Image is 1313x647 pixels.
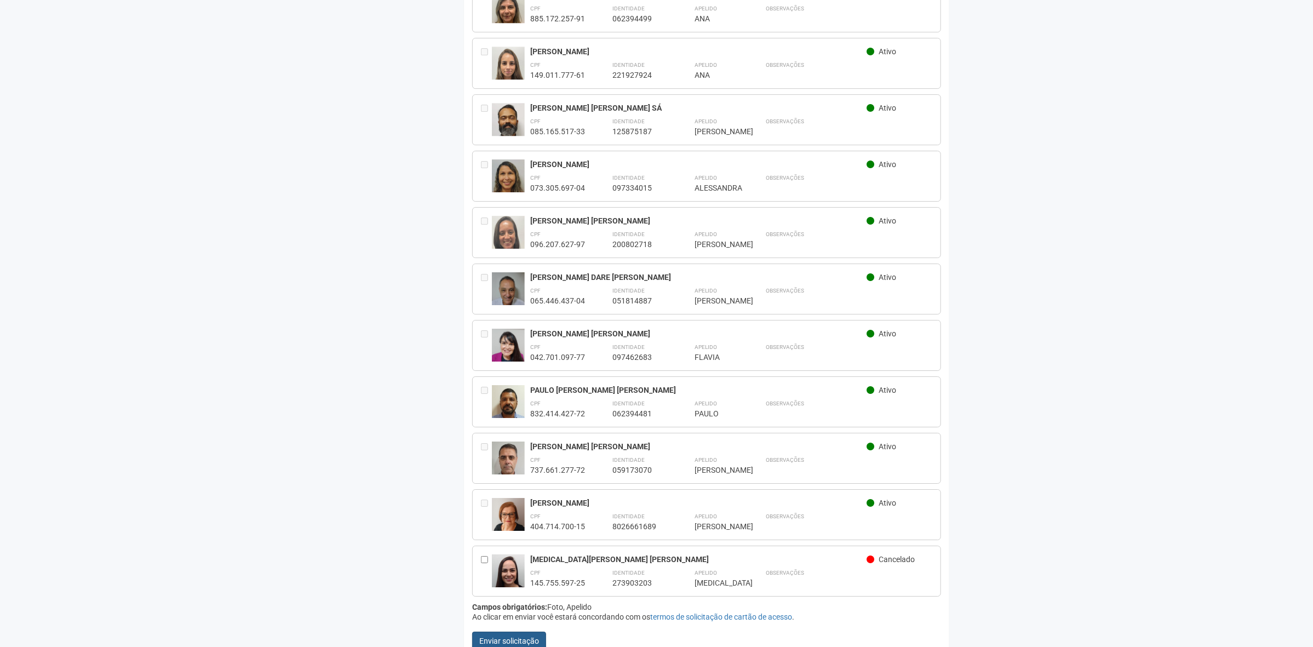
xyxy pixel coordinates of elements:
[530,554,867,564] div: [MEDICAL_DATA][PERSON_NAME] [PERSON_NAME]
[612,5,645,12] strong: Identidade
[472,603,547,611] strong: Campos obrigatórios:
[481,442,492,475] div: Entre em contato com a Aministração para solicitar o cancelamento ou 2a via
[612,231,645,237] strong: Identidade
[481,103,492,136] div: Entre em contato com a Aministração para solicitar o cancelamento ou 2a via
[612,409,667,419] div: 062394481
[530,513,541,519] strong: CPF
[612,400,645,406] strong: Identidade
[530,62,541,68] strong: CPF
[530,127,585,136] div: 085.165.517-33
[695,513,717,519] strong: Apelido
[530,70,585,80] div: 149.011.777-61
[695,239,738,249] div: [PERSON_NAME]
[695,62,717,68] strong: Apelido
[530,183,585,193] div: 073.305.697-04
[612,465,667,475] div: 059173070
[879,442,896,451] span: Ativo
[530,159,867,169] div: [PERSON_NAME]
[492,272,525,313] img: user.jpg
[530,409,585,419] div: 832.414.427-72
[695,465,738,475] div: [PERSON_NAME]
[695,118,717,124] strong: Apelido
[695,457,717,463] strong: Apelido
[492,216,525,266] img: user.jpg
[879,160,896,169] span: Ativo
[695,288,717,294] strong: Apelido
[695,344,717,350] strong: Apelido
[612,118,645,124] strong: Identidade
[612,175,645,181] strong: Identidade
[530,329,867,339] div: [PERSON_NAME] [PERSON_NAME]
[530,344,541,350] strong: CPF
[695,183,738,193] div: ALESSANDRA
[530,442,867,451] div: [PERSON_NAME] [PERSON_NAME]
[530,47,867,56] div: [PERSON_NAME]
[530,578,585,588] div: 145.755.597-25
[766,513,804,519] strong: Observações
[766,344,804,350] strong: Observações
[766,175,804,181] strong: Observações
[695,296,738,306] div: [PERSON_NAME]
[695,570,717,576] strong: Apelido
[612,127,667,136] div: 125875187
[766,231,804,237] strong: Observações
[492,442,525,486] img: user.jpg
[612,578,667,588] div: 273903203
[472,612,942,622] div: Ao clicar em enviar você estará concordando com os .
[530,5,541,12] strong: CPF
[492,329,525,365] img: user.jpg
[695,14,738,24] div: ANA
[766,288,804,294] strong: Observações
[612,296,667,306] div: 051814887
[530,457,541,463] strong: CPF
[879,273,896,282] span: Ativo
[612,288,645,294] strong: Identidade
[879,329,896,338] span: Ativo
[530,288,541,294] strong: CPF
[530,522,585,531] div: 404.714.700-15
[492,47,525,94] img: user.jpg
[695,400,717,406] strong: Apelido
[612,14,667,24] div: 062394499
[530,239,585,249] div: 096.207.627-97
[695,175,717,181] strong: Apelido
[695,578,738,588] div: [MEDICAL_DATA]
[695,352,738,362] div: FLAVIA
[530,465,585,475] div: 737.661.277-72
[530,14,585,24] div: 885.172.257-91
[530,175,541,181] strong: CPF
[530,570,541,576] strong: CPF
[530,498,867,508] div: [PERSON_NAME]
[481,47,492,80] div: Entre em contato com a Aministração para solicitar o cancelamento ou 2a via
[879,386,896,394] span: Ativo
[612,183,667,193] div: 097334015
[766,118,804,124] strong: Observações
[530,296,585,306] div: 065.446.437-04
[612,352,667,362] div: 097462683
[612,570,645,576] strong: Identidade
[530,272,867,282] div: [PERSON_NAME] DARE [PERSON_NAME]
[695,231,717,237] strong: Apelido
[650,612,792,621] a: termos de solicitação de cartão de acesso
[530,231,541,237] strong: CPF
[481,385,492,419] div: Entre em contato com a Aministração para solicitar o cancelamento ou 2a via
[766,570,804,576] strong: Observações
[530,385,867,395] div: PAULO [PERSON_NAME] [PERSON_NAME]
[695,127,738,136] div: [PERSON_NAME]
[492,554,525,599] img: user.jpg
[879,216,896,225] span: Ativo
[695,70,738,80] div: ANA
[612,70,667,80] div: 221927924
[695,5,717,12] strong: Apelido
[612,457,645,463] strong: Identidade
[492,159,525,205] img: user.jpg
[530,103,867,113] div: [PERSON_NAME] [PERSON_NAME] SÁ
[530,400,541,406] strong: CPF
[766,62,804,68] strong: Observações
[481,216,492,249] div: Entre em contato com a Aministração para solicitar o cancelamento ou 2a via
[879,104,896,112] span: Ativo
[766,457,804,463] strong: Observações
[695,522,738,531] div: [PERSON_NAME]
[481,498,492,531] div: Entre em contato com a Aministração para solicitar o cancelamento ou 2a via
[481,159,492,193] div: Entre em contato com a Aministração para solicitar o cancelamento ou 2a via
